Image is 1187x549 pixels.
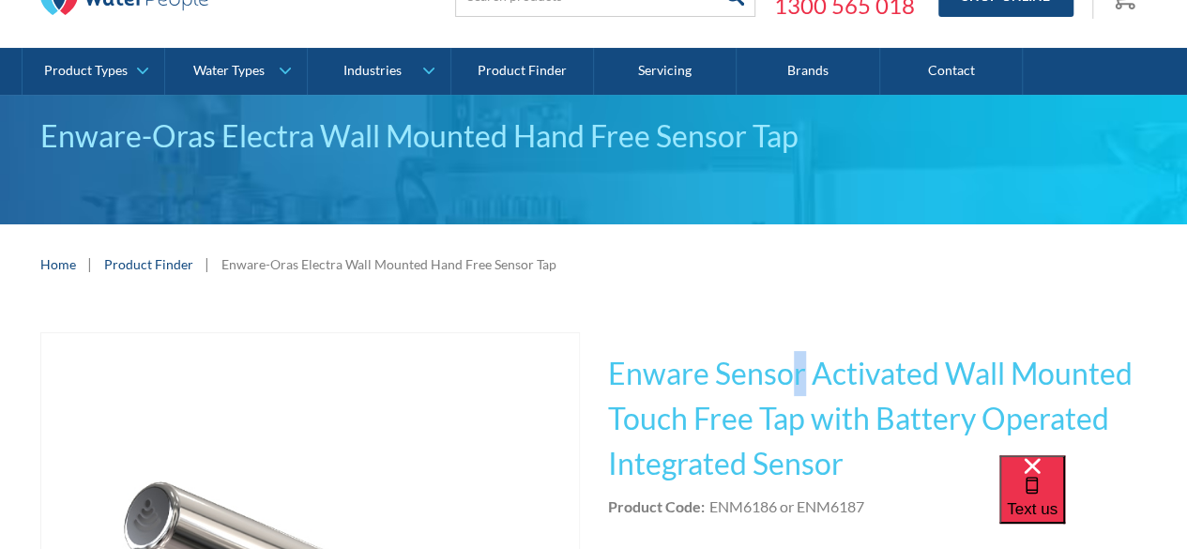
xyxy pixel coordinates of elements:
[594,48,737,95] a: Servicing
[709,496,864,518] div: ENM6186 or ENM6187
[221,254,556,274] div: Enware-Oras Electra Wall Mounted Hand Free Sensor Tap
[737,48,879,95] a: Brands
[308,48,449,95] a: Industries
[999,455,1187,549] iframe: podium webchat widget bubble
[880,48,1023,95] a: Contact
[165,48,307,95] a: Water Types
[193,63,265,79] div: Water Types
[203,252,212,275] div: |
[23,48,164,95] a: Product Types
[608,351,1148,486] h1: Enware Sensor Activated Wall Mounted Touch Free Tap with Battery Operated Integrated Sensor
[40,114,1148,159] div: Enware-Oras Electra Wall Mounted Hand Free Sensor Tap
[104,254,193,274] a: Product Finder
[85,252,95,275] div: |
[608,497,705,515] strong: Product Code:
[451,48,594,95] a: Product Finder
[40,254,76,274] a: Home
[342,63,401,79] div: Industries
[44,63,128,79] div: Product Types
